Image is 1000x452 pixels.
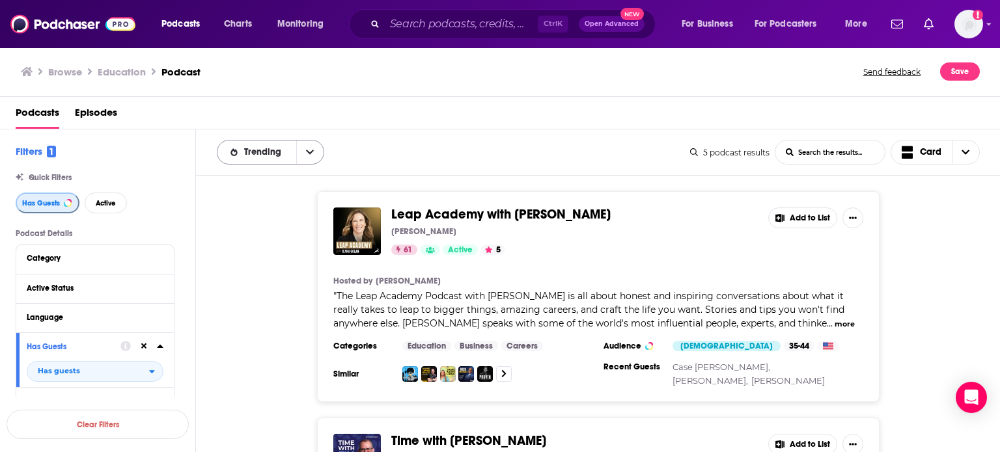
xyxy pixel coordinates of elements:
a: Show notifications dropdown [886,13,908,35]
span: Logged in as amoscac10 [954,10,983,38]
a: Active [443,245,478,255]
div: Open Intercom Messenger [956,382,987,413]
h3: Audience [604,341,662,351]
span: Quick Filters [29,173,72,182]
div: Search podcasts, credits, & more... [361,9,668,39]
button: open menu [746,14,836,34]
button: Active [85,193,127,213]
button: Save [940,62,980,81]
span: ... [827,317,833,329]
span: 1 [47,146,56,157]
span: More [845,15,867,33]
span: Ctrl K [538,16,568,33]
a: Show notifications dropdown [919,13,939,35]
p: Podcast Details [16,229,174,238]
p: [PERSON_NAME] [391,226,456,237]
h3: Categories [333,341,392,351]
h3: Recent Guests [604,362,662,372]
a: [PERSON_NAME], [673,375,748,386]
a: 61 [391,245,417,255]
img: Digital Social Hour [402,366,418,382]
h4: Hosted by [333,276,372,286]
button: Language [27,309,163,325]
a: Episodes [75,102,117,129]
img: Leap Academy with Ilana Golan [333,207,381,255]
span: " [333,290,844,329]
span: Open Advanced [585,21,639,27]
img: Wake Up to Wealth [421,366,437,382]
div: Language [27,313,155,322]
span: New [620,8,644,20]
div: Category [27,254,155,263]
span: Monitoring [277,15,324,33]
button: Send feedback [859,62,924,81]
a: Time with [PERSON_NAME] [391,434,546,448]
button: Active Status [27,280,163,296]
button: 5 [481,245,505,255]
div: 35-44 [784,341,814,351]
a: Careers [501,341,543,351]
span: Time with [PERSON_NAME] [391,432,546,449]
img: Proven Podcast [477,366,493,382]
a: [PERSON_NAME] [751,375,825,386]
button: open menu [152,14,217,34]
img: Mick Unplugged [458,366,474,382]
span: Podcasts [161,15,200,33]
button: open menu [836,14,883,34]
button: Choose View [891,140,980,165]
button: open menu [296,140,324,164]
button: Has Guests [27,338,120,354]
span: Card [920,148,941,157]
button: Has Guests [16,193,79,213]
span: For Business [682,15,733,33]
button: Category [27,250,163,266]
a: Education [402,341,451,351]
span: Charts [224,15,252,33]
a: Case [PERSON_NAME], [673,362,770,372]
span: Has guests [38,367,80,375]
button: open menu [217,148,296,157]
svg: Add a profile image [973,10,983,20]
div: Active Status [27,284,155,293]
span: The Leap Academy Podcast with [PERSON_NAME] is all about honest and inspiring conversations about... [333,290,844,329]
img: User Profile [954,10,983,38]
button: Show profile menu [954,10,983,38]
button: open menu [673,14,749,34]
img: The Jamie Kern Lima Show [440,366,456,382]
button: open menu [268,14,340,34]
h2: Filters [16,145,56,157]
button: Clear Filters [7,410,189,439]
span: For Podcasters [755,15,817,33]
h3: Podcast [161,66,201,78]
div: [DEMOGRAPHIC_DATA] [673,341,781,351]
button: Open AdvancedNew [579,16,645,32]
a: Charts [215,14,260,34]
h2: filter dropdown [27,361,163,382]
button: more [835,319,855,330]
div: Has Guests [27,342,112,351]
span: Leap Academy with [PERSON_NAME] [391,206,611,222]
div: 5 podcast results [690,148,770,157]
a: Podcasts [16,102,59,129]
a: Business [454,341,498,351]
a: Browse [48,66,82,78]
a: [PERSON_NAME] [376,276,441,286]
a: Brand Safety & Suitability [27,393,163,409]
span: Active [96,200,116,207]
span: Trending [244,148,286,157]
img: Podchaser - Follow, Share and Rate Podcasts [10,12,135,36]
h2: Choose List sort [217,140,324,165]
h1: Education [98,66,146,78]
span: Active [448,244,473,257]
a: Leap Academy with [PERSON_NAME] [391,207,611,222]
